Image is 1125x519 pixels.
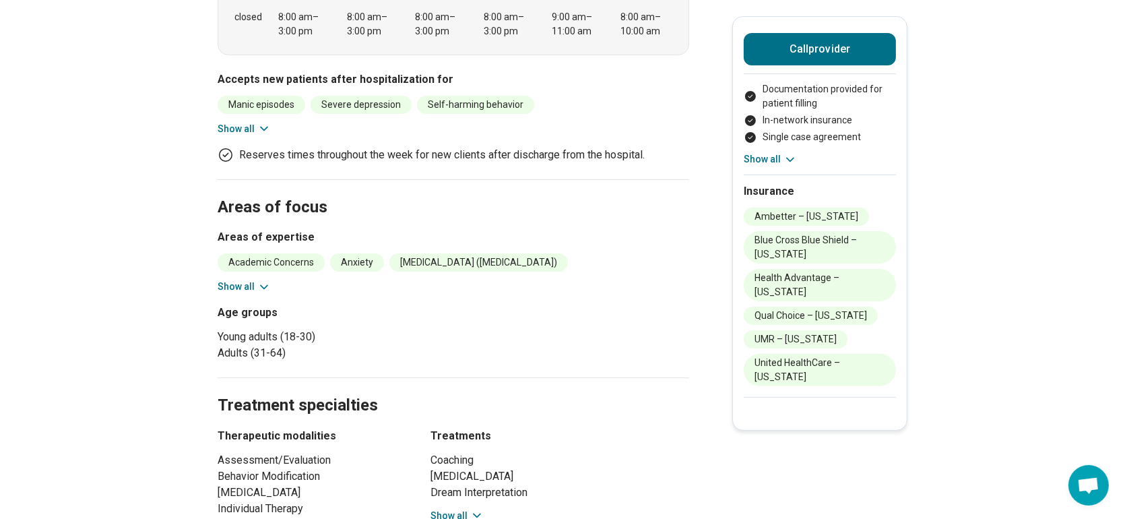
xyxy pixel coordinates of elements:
[218,485,406,501] li: [MEDICAL_DATA]
[218,71,689,88] h3: Accepts new patients after hospitalization for
[430,428,689,444] h3: Treatments
[744,33,896,65] button: Callprovider
[218,96,305,114] li: Manic episodes
[311,96,412,114] li: Severe depression
[218,345,448,361] li: Adults (31-64)
[218,305,448,321] h3: Age groups
[389,253,568,272] li: [MEDICAL_DATA] ([MEDICAL_DATA])
[279,10,331,38] div: 8:00 am – 3:00 pm
[744,82,896,111] li: Documentation provided for patient filling
[1068,465,1109,506] div: Open chat
[552,10,604,38] div: 9:00 am – 11:00 am
[620,10,672,38] div: 8:00 am – 10:00 am
[218,229,689,245] h3: Areas of expertise
[744,152,797,166] button: Show all
[218,253,325,272] li: Academic Concerns
[416,10,468,38] div: 8:00 am – 3:00 pm
[417,96,534,114] li: Self-harming behavior
[744,269,896,301] li: Health Advantage – [US_STATE]
[430,468,689,485] li: [MEDICAL_DATA]
[218,428,406,444] h3: Therapeutic modalities
[218,362,689,417] h2: Treatment specialties
[744,330,847,348] li: UMR – [US_STATE]
[744,130,896,144] li: Single case agreement
[347,10,399,38] div: 8:00 am – 3:00 pm
[744,307,878,325] li: Qual Choice – [US_STATE]
[484,10,536,38] div: 8:00 am – 3:00 pm
[218,452,406,468] li: Assessment/Evaluation
[218,329,448,345] li: Young adults (18-30)
[430,452,689,468] li: Coaching
[744,82,896,144] ul: Payment options
[744,231,896,264] li: Blue Cross Blue Shield – [US_STATE]
[218,468,406,485] li: Behavior Modification
[234,10,262,24] div: closed
[744,354,896,386] li: United HealthCare – [US_STATE]
[744,208,869,226] li: Ambetter – [US_STATE]
[218,280,271,294] button: Show all
[744,183,896,200] h2: Insurance
[218,164,689,219] h2: Areas of focus
[239,147,645,163] p: Reserves times throughout the week for new clients after discharge from the hospital.
[218,501,406,517] li: Individual Therapy
[218,122,271,136] button: Show all
[744,113,896,127] li: In-network insurance
[330,253,384,272] li: Anxiety
[430,485,689,501] li: Dream Interpretation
